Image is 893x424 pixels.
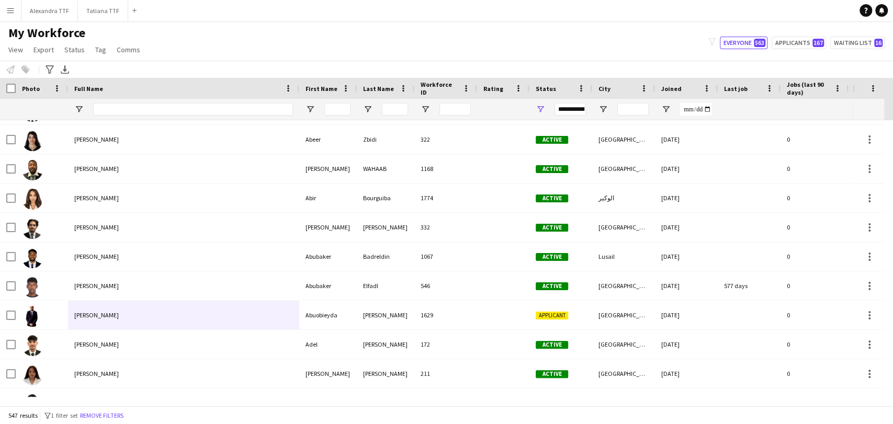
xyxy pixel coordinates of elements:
div: [DATE] [655,184,718,212]
span: Comms [117,45,140,54]
button: Open Filter Menu [536,105,545,114]
div: [DATE] [655,213,718,242]
div: [DATE] [655,359,718,388]
button: Open Filter Menu [661,105,671,114]
div: Lusail [592,242,655,271]
button: Tatiana TTF [78,1,128,21]
span: [PERSON_NAME] [74,311,119,319]
div: Abir [299,184,357,212]
img: Abeer Zbidi [22,130,43,151]
button: Waiting list16 [830,37,885,49]
button: Everyone563 [720,37,767,49]
div: [PERSON_NAME] [299,359,357,388]
span: Active [536,370,568,378]
div: [GEOGRAPHIC_DATA] [592,213,655,242]
span: Export [33,45,54,54]
span: Jobs (last 90 days) [787,81,830,96]
button: Open Filter Menu [363,105,372,114]
div: 0 [781,213,849,242]
div: 172 [414,330,477,359]
a: Export [29,43,58,56]
div: [DATE] [655,301,718,329]
div: [DATE] [655,154,718,183]
span: [PERSON_NAME] [74,194,119,202]
div: Abubaker [299,271,357,300]
div: [PERSON_NAME] [357,388,414,417]
div: [DATE] [655,271,718,300]
span: [PERSON_NAME] [74,282,119,290]
span: Rating [483,85,503,93]
span: First Name [306,85,337,93]
img: Adelina Surdu [22,394,43,415]
div: 0 [781,271,849,300]
a: Status [60,43,89,56]
div: 546 [414,271,477,300]
div: [GEOGRAPHIC_DATA] [592,330,655,359]
span: Active [536,136,568,144]
a: View [4,43,27,56]
img: ABIODUN WAHAAB [22,159,43,180]
div: 0 [781,359,849,388]
div: [GEOGRAPHIC_DATA] [592,271,655,300]
span: Full Name [74,85,103,93]
span: Applicant [536,312,568,319]
span: Workforce ID [421,81,458,96]
div: [DATE] [655,125,718,154]
span: [PERSON_NAME] [74,165,119,173]
div: 0 [781,125,849,154]
div: [DATE] [655,242,718,271]
div: Abuobieyda [299,301,357,329]
app-action-btn: Advanced filters [43,63,56,76]
div: 0 [781,184,849,212]
div: Abubaker [299,242,357,271]
span: Active [536,165,568,173]
span: City [598,85,611,93]
span: 167 [812,39,824,47]
div: [PERSON_NAME] [299,154,357,183]
span: [PERSON_NAME] [74,340,119,348]
div: [GEOGRAPHIC_DATA] [592,301,655,329]
button: Applicants167 [772,37,826,49]
button: Alexandra TTF [21,1,78,21]
div: 332 [414,213,477,242]
span: [PERSON_NAME] [74,253,119,260]
img: Abir Bourguiba [22,189,43,210]
div: [GEOGRAPHIC_DATA] [592,359,655,388]
a: Comms [112,43,144,56]
div: Badreldin [357,242,414,271]
span: Last job [724,85,748,93]
input: Full Name Filter Input [93,103,293,116]
div: [PERSON_NAME] [299,388,357,417]
div: Abeer [299,125,357,154]
div: 1067 [414,242,477,271]
button: Open Filter Menu [306,105,315,114]
div: [GEOGRAPHIC_DATA] [592,125,655,154]
div: 0 [781,388,849,417]
div: 1168 [414,154,477,183]
div: WAHAAB [357,154,414,183]
img: Adelina Sattarova [22,364,43,385]
img: Adel Shah [22,335,43,356]
span: Active [536,194,568,202]
img: Abubaker Elfadl [22,277,43,297]
span: Active [536,341,568,349]
input: Joined Filter Input [680,103,711,116]
app-action-btn: Export XLSX [59,63,71,76]
span: Status [536,85,556,93]
button: Open Filter Menu [598,105,608,114]
a: Tag [91,43,110,56]
button: Remove filters [78,410,126,421]
span: 1 filter set [51,411,78,419]
div: [GEOGRAPHIC_DATA] [592,154,655,183]
span: Active [536,282,568,290]
span: Status [64,45,85,54]
div: [PERSON_NAME] [357,359,414,388]
div: Bourguiba [357,184,414,212]
div: الوكير [592,184,655,212]
div: [PERSON_NAME] [299,213,357,242]
span: [PERSON_NAME] [74,223,119,231]
div: [PERSON_NAME] [357,330,414,359]
span: Active [536,224,568,232]
span: [PERSON_NAME] [74,135,119,143]
span: Joined [661,85,682,93]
